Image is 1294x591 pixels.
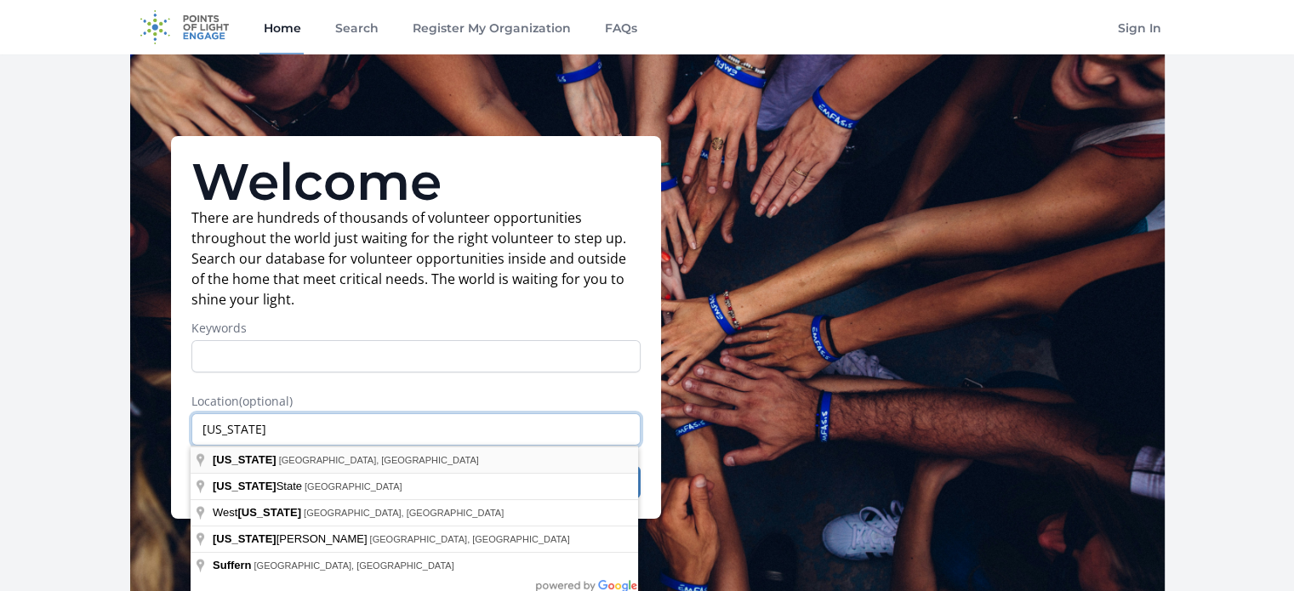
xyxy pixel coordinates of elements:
[191,393,641,410] label: Location
[213,506,304,519] span: West
[239,393,293,409] span: (optional)
[254,560,454,571] span: [GEOGRAPHIC_DATA], [GEOGRAPHIC_DATA]
[237,506,301,519] span: [US_STATE]
[305,481,402,492] span: [GEOGRAPHIC_DATA]
[370,534,570,544] span: [GEOGRAPHIC_DATA], [GEOGRAPHIC_DATA]
[213,532,370,545] span: [PERSON_NAME]
[213,453,276,466] span: [US_STATE]
[191,156,641,207] h1: Welcome
[213,532,276,545] span: [US_STATE]
[304,508,504,518] span: [GEOGRAPHIC_DATA], [GEOGRAPHIC_DATA]
[213,559,252,571] span: Suffern
[213,480,305,492] span: State
[279,455,479,465] span: [GEOGRAPHIC_DATA], [GEOGRAPHIC_DATA]
[191,320,641,337] label: Keywords
[213,480,276,492] span: [US_STATE]
[191,207,641,310] p: There are hundreds of thousands of volunteer opportunities throughout the world just waiting for ...
[191,413,641,446] input: Enter a location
